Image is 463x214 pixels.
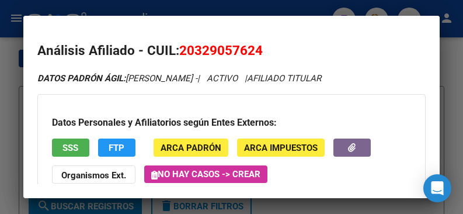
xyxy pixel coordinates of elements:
button: No hay casos -> Crear [144,165,267,183]
strong: Organismos Ext. [61,170,126,181]
button: Organismos Ext. [52,165,135,184]
button: FTP [98,139,135,157]
h3: Datos Personales y Afiliatorios según Entes Externos: [52,116,412,130]
button: ARCA Impuestos [237,139,325,157]
span: ARCA Impuestos [244,143,318,153]
h2: Análisis Afiliado - CUIL: [37,41,426,61]
div: Open Intercom Messenger [423,174,451,202]
span: FTP [109,143,124,153]
strong: DATOS PADRÓN ÁGIL: [37,73,126,84]
span: SSS [62,143,78,153]
span: ARCA Padrón [161,143,221,153]
button: ARCA Padrón [154,139,228,157]
button: SSS [52,139,89,157]
span: No hay casos -> Crear [151,169,260,180]
span: 20329057624 [179,43,263,58]
span: [PERSON_NAME] - [37,73,197,84]
span: AFILIADO TITULAR [247,73,321,84]
i: | ACTIVO | [37,73,321,84]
